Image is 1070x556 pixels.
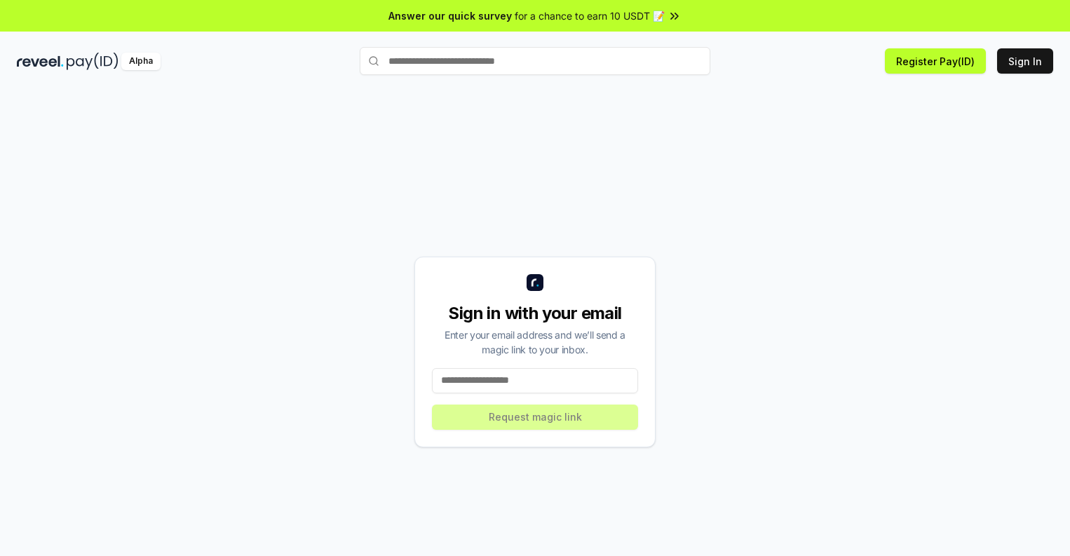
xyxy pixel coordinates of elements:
span: Answer our quick survey [388,8,512,23]
img: pay_id [67,53,118,70]
button: Register Pay(ID) [885,48,986,74]
button: Sign In [997,48,1053,74]
div: Sign in with your email [432,302,638,325]
img: reveel_dark [17,53,64,70]
div: Alpha [121,53,161,70]
img: logo_small [527,274,543,291]
div: Enter your email address and we’ll send a magic link to your inbox. [432,327,638,357]
span: for a chance to earn 10 USDT 📝 [515,8,665,23]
